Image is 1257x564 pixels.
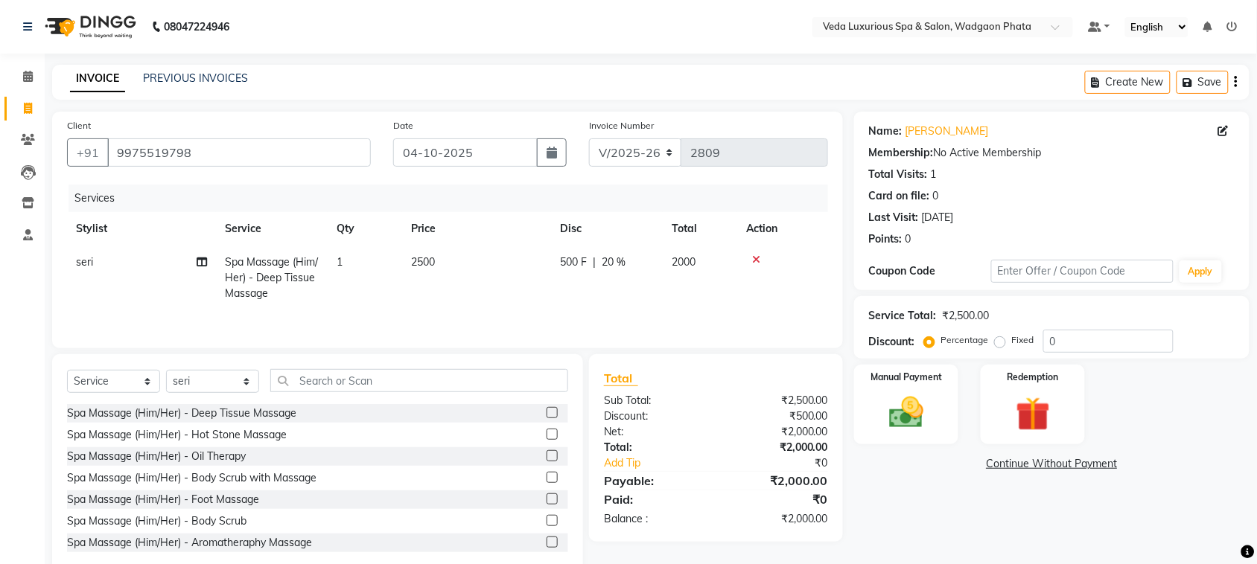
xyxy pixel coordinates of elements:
div: Paid: [593,490,716,508]
input: Search by Name/Mobile/Email/Code [107,138,371,167]
span: 2500 [411,255,435,269]
div: Spa Massage (Him/Her) - Hot Stone Massage [67,427,287,443]
div: ₹2,500.00 [716,393,839,408]
button: Create New [1085,71,1171,94]
button: Apply [1180,260,1222,283]
span: 2000 [672,255,696,269]
th: Total [663,212,737,246]
label: Manual Payment [871,371,942,384]
div: Payable: [593,472,716,490]
div: Coupon Code [869,263,991,279]
div: Balance : [593,511,716,527]
a: Add Tip [593,455,736,471]
b: 08047224946 [164,6,229,48]
span: | [593,254,596,270]
label: Fixed [1012,333,1034,347]
a: PREVIOUS INVOICES [143,71,248,85]
label: Date [393,119,413,132]
div: Card on file: [869,188,930,204]
th: Qty [328,212,402,246]
th: Price [402,212,551,246]
a: [PERSON_NAME] [906,124,989,139]
div: ₹500.00 [716,408,839,424]
div: [DATE] [922,210,954,225]
label: Percentage [941,333,989,347]
div: Total Visits: [869,167,928,182]
div: Spa Massage (Him/Her) - Aromatheraphy Massage [67,535,312,551]
div: Points: [869,231,903,247]
div: 1 [931,167,937,182]
div: Sub Total: [593,393,716,408]
img: _cash.svg [879,393,935,432]
th: Action [737,212,828,246]
span: 1 [337,255,343,269]
div: ₹0 [716,490,839,508]
span: Spa Massage (Him/Her) - Deep Tissue Massage [225,255,318,300]
label: Redemption [1008,371,1059,384]
div: 0 [933,188,939,204]
div: Membership: [869,145,934,161]
div: Net: [593,424,716,440]
span: 500 F [560,254,587,270]
div: Spa Massage (Him/Her) - Body Scrub with Massage [67,470,316,486]
div: Spa Massage (Him/Her) - Foot Massage [67,492,259,507]
div: ₹2,000.00 [716,424,839,440]
img: logo [38,6,140,48]
img: _gift.svg [1005,393,1061,435]
div: ₹2,000.00 [716,440,839,455]
div: Total: [593,440,716,455]
span: 20 % [602,254,626,270]
div: Last Visit: [869,210,919,225]
div: ₹2,000.00 [716,511,839,527]
th: Service [216,212,328,246]
label: Invoice Number [589,119,654,132]
th: Stylist [67,212,216,246]
div: Spa Massage (Him/Her) - Body Scrub [67,513,246,529]
div: Discount: [869,334,915,350]
span: seri [76,255,93,269]
div: Name: [869,124,903,139]
div: Spa Massage (Him/Her) - Deep Tissue Massage [67,406,296,421]
a: Continue Without Payment [857,456,1247,472]
span: Total [604,371,638,386]
div: Spa Massage (Him/Her) - Oil Therapy [67,449,246,464]
div: ₹2,000.00 [716,472,839,490]
div: Discount: [593,408,716,424]
button: +91 [67,138,109,167]
button: Save [1177,71,1229,94]
div: No Active Membership [869,145,1235,161]
div: Service Total: [869,308,937,324]
input: Search or Scan [270,369,568,392]
div: 0 [906,231,911,247]
div: ₹2,500.00 [943,308,990,324]
label: Client [67,119,91,132]
input: Enter Offer / Coupon Code [991,260,1174,283]
th: Disc [551,212,663,246]
a: INVOICE [70,65,125,92]
div: ₹0 [736,455,839,471]
div: Services [69,185,839,212]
